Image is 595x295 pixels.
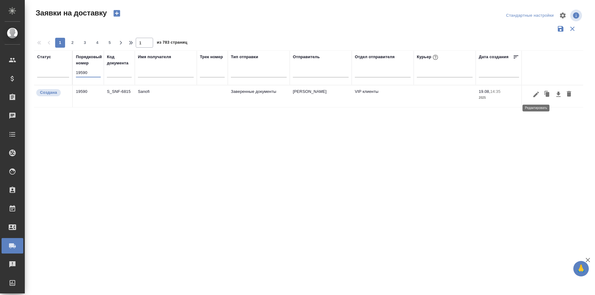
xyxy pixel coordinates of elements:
[36,89,69,97] div: Новая заявка, еще не передана в работу
[68,38,77,48] button: 2
[570,10,583,21] span: Посмотреть информацию
[104,85,135,107] td: S_SNF-6815
[355,54,394,60] div: Отдел отправителя
[564,89,574,100] button: Удалить
[352,85,414,107] td: VIP клиенты
[505,11,555,20] div: split button
[231,54,258,60] div: Тип отправки
[490,89,500,94] p: 14:35
[34,8,107,18] span: Заявки на доставку
[138,54,171,60] div: Имя получателя
[228,85,290,107] td: Заверенные документы
[431,53,439,61] button: При выборе курьера статус заявки автоматически поменяется на «Принята»
[553,89,564,100] button: Скачать
[479,89,490,94] p: 19.08,
[80,40,90,46] span: 3
[573,261,589,276] button: 🙏
[541,89,553,100] button: Клонировать
[109,8,124,19] button: Создать
[92,38,102,48] button: 4
[417,53,439,61] div: Курьер
[479,95,519,101] p: 2025
[105,38,115,48] button: 5
[37,54,51,60] div: Статус
[200,54,223,60] div: Трек номер
[135,85,197,107] td: Sanofi
[92,40,102,46] span: 4
[80,38,90,48] button: 3
[76,54,102,66] div: Порядковый номер
[479,54,509,60] div: Дата создания
[73,85,104,107] td: 19590
[157,39,187,48] span: из 783 страниц
[68,40,77,46] span: 2
[293,54,320,60] div: Отправитель
[566,23,578,35] button: Сбросить фильтры
[40,89,57,96] p: Создана
[290,85,352,107] td: [PERSON_NAME]
[576,262,586,275] span: 🙏
[555,23,566,35] button: Сохранить фильтры
[107,54,132,66] div: Код документа
[105,40,115,46] span: 5
[555,8,570,23] span: Настроить таблицу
